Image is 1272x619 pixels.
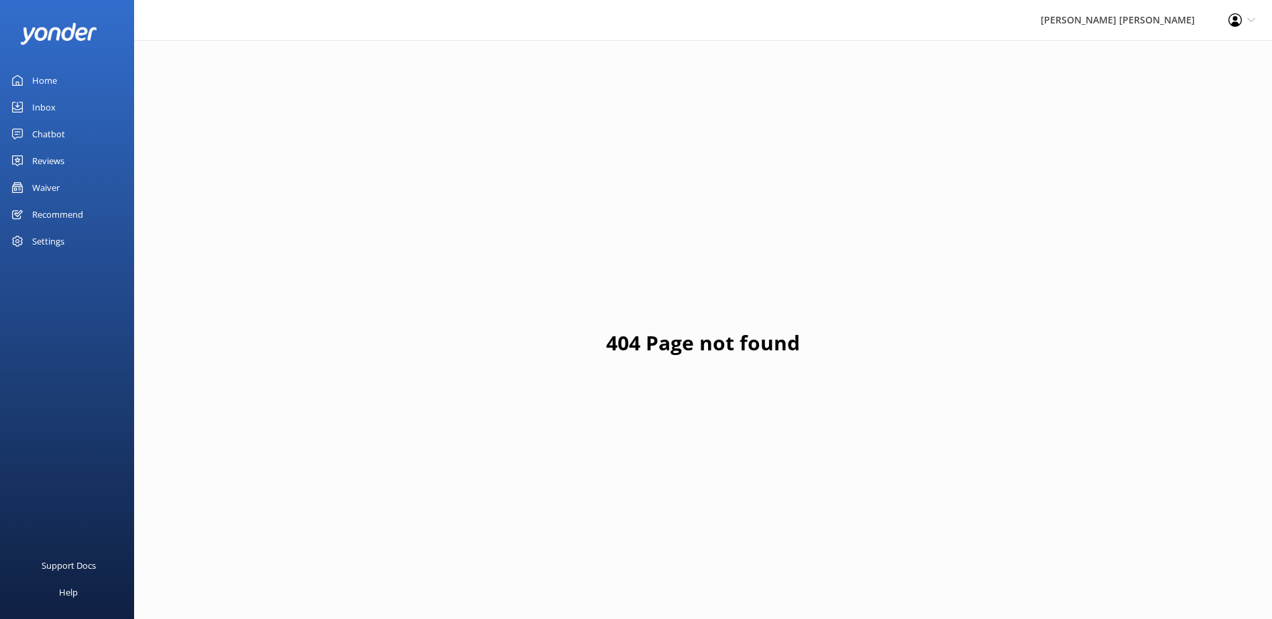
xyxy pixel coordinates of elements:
div: Reviews [32,147,64,174]
div: Home [32,67,57,94]
div: Help [59,579,78,606]
div: Settings [32,228,64,255]
div: Inbox [32,94,56,121]
div: Chatbot [32,121,65,147]
div: Recommend [32,201,83,228]
h1: 404 Page not found [606,327,800,359]
div: Support Docs [42,552,96,579]
img: yonder-white-logo.png [20,23,97,45]
div: Waiver [32,174,60,201]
